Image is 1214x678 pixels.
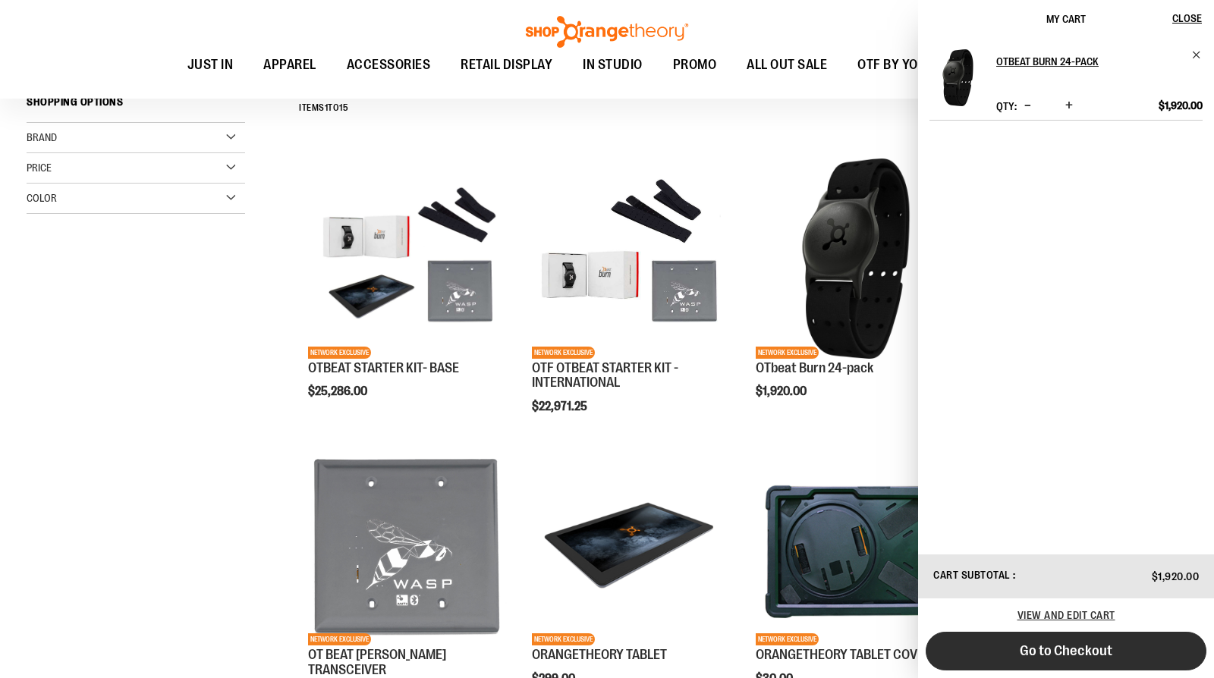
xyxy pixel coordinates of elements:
span: $22,971.25 [532,400,590,413]
span: NETWORK EXCLUSIVE [308,633,371,645]
span: NETWORK EXCLUSIVE [532,347,595,359]
a: Product image for ORANGETHEORY TABLETNETWORK EXCLUSIVE [532,445,731,647]
img: Product image for OT BEAT POE TRANSCEIVER [308,445,508,645]
span: 15 [339,102,348,113]
div: product [524,151,739,452]
span: $25,286.00 [308,385,370,398]
a: Product image for OT BEAT POE TRANSCEIVERNETWORK EXCLUSIVE [308,445,508,647]
span: Cart Subtotal [933,569,1011,581]
span: APPAREL [263,48,316,82]
div: product [748,151,963,437]
a: View and edit cart [1017,609,1115,621]
button: Increase product quantity [1061,99,1077,114]
span: JUST IN [187,48,234,82]
a: OTF OTBEAT STARTER KIT - INTERNATIONALNETWORK EXCLUSIVE [532,159,731,360]
span: Go to Checkout [1020,642,1112,659]
span: $1,920.00 [1152,570,1200,582]
a: Remove item [1191,49,1203,61]
a: OTbeat Burn 24-pack [756,360,873,375]
span: ACCESSORIES [347,48,431,82]
span: 1 [325,102,329,113]
span: Brand [27,131,57,143]
a: OTbeat Burn 24-packNETWORK EXCLUSIVE [756,159,955,360]
a: ORANGETHEORY TABLET [532,647,667,662]
strong: Shopping Options [27,89,245,123]
a: OT BEAT [PERSON_NAME] TRANSCEIVER [308,647,446,677]
h2: OTbeat Burn 24-pack [996,49,1182,74]
span: Color [27,192,57,204]
span: $1,920.00 [1159,99,1203,112]
span: Close [1172,12,1202,24]
img: Product image for ORANGETHEORY TABLET COVER [756,445,955,645]
span: My Cart [1046,13,1086,25]
label: Qty [996,100,1017,112]
span: ALL OUT SALE [747,48,827,82]
div: product [300,151,515,437]
li: Product [929,49,1203,121]
img: Product image for ORANGETHEORY TABLET [532,445,731,645]
span: NETWORK EXCLUSIVE [532,633,595,645]
span: $1,920.00 [756,385,809,398]
button: Go to Checkout [926,632,1206,670]
img: OTbeat Burn 24-pack [756,159,955,358]
a: ORANGETHEORY TABLET COVER [756,647,932,662]
img: OTbeat Burn 24-pack [929,49,986,106]
a: OTBEAT STARTER KIT- BASE [308,360,459,375]
span: PROMO [673,48,717,82]
button: Decrease product quantity [1021,99,1035,114]
span: Price [27,162,52,174]
a: OTbeat Burn 24-pack [996,49,1203,74]
span: OTF BY YOU [857,48,926,82]
span: NETWORK EXCLUSIVE [308,347,371,359]
h2: Items to [299,96,348,120]
span: RETAIL DISPLAY [461,48,552,82]
img: OTF OTBEAT STARTER KIT - INTERNATIONAL [532,159,731,358]
a: OTBEAT STARTER KIT- BASENETWORK EXCLUSIVE [308,159,508,360]
a: OTbeat Burn 24-pack [929,49,986,116]
span: NETWORK EXCLUSIVE [756,633,819,645]
span: IN STUDIO [583,48,643,82]
span: NETWORK EXCLUSIVE [756,347,819,359]
img: Shop Orangetheory [524,16,690,48]
a: Product image for ORANGETHEORY TABLET COVERNETWORK EXCLUSIVE [756,445,955,647]
a: OTF OTBEAT STARTER KIT - INTERNATIONAL [532,360,678,391]
img: OTBEAT STARTER KIT- BASE [308,159,508,358]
